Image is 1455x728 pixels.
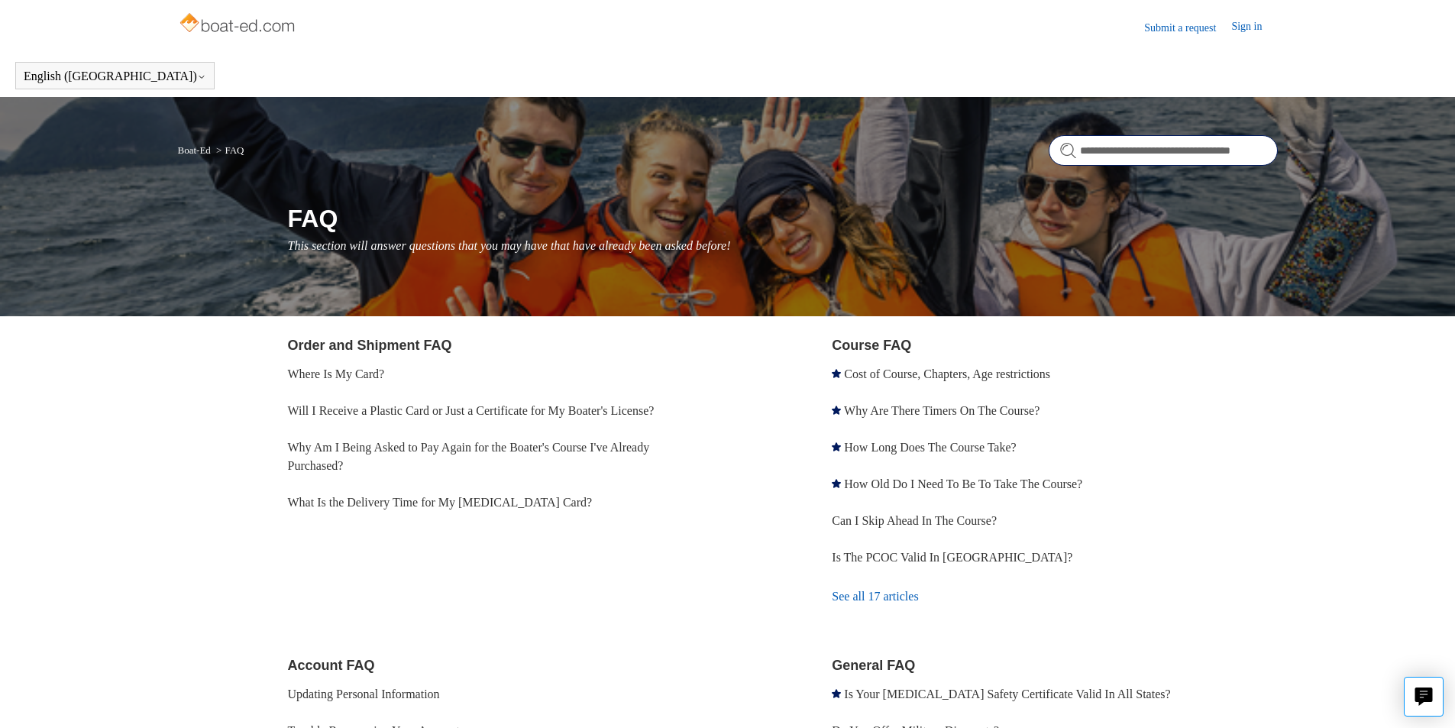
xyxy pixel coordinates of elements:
[288,200,1278,237] h1: FAQ
[288,441,650,472] a: Why Am I Being Asked to Pay Again for the Boater's Course I've Already Purchased?
[832,551,1072,564] a: Is The PCOC Valid In [GEOGRAPHIC_DATA]?
[844,441,1016,454] a: How Long Does The Course Take?
[1404,677,1444,717] button: Live chat
[288,367,385,380] a: Where Is My Card?
[832,689,841,698] svg: Promoted article
[178,9,299,40] img: Boat-Ed Help Center home page
[178,144,214,156] li: Boat-Ed
[213,144,244,156] li: FAQ
[832,406,841,415] svg: Promoted article
[288,404,655,417] a: Will I Receive a Plastic Card or Just a Certificate for My Boater's License?
[844,688,1170,700] a: Is Your [MEDICAL_DATA] Safety Certificate Valid In All States?
[844,404,1040,417] a: Why Are There Timers On The Course?
[288,237,1278,255] p: This section will answer questions that you may have that have already been asked before!
[178,144,211,156] a: Boat-Ed
[832,514,997,527] a: Can I Skip Ahead In The Course?
[832,442,841,451] svg: Promoted article
[832,658,915,673] a: General FAQ
[832,369,841,378] svg: Promoted article
[288,688,440,700] a: Updating Personal Information
[1049,135,1278,166] input: Search
[1144,20,1231,36] a: Submit a request
[844,477,1082,490] a: How Old Do I Need To Be To Take The Course?
[24,70,206,83] button: English ([GEOGRAPHIC_DATA])
[288,658,375,673] a: Account FAQ
[832,479,841,488] svg: Promoted article
[844,367,1050,380] a: Cost of Course, Chapters, Age restrictions
[1231,18,1277,37] a: Sign in
[288,338,452,353] a: Order and Shipment FAQ
[832,338,911,353] a: Course FAQ
[832,576,1277,617] a: See all 17 articles
[288,496,593,509] a: What Is the Delivery Time for My [MEDICAL_DATA] Card?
